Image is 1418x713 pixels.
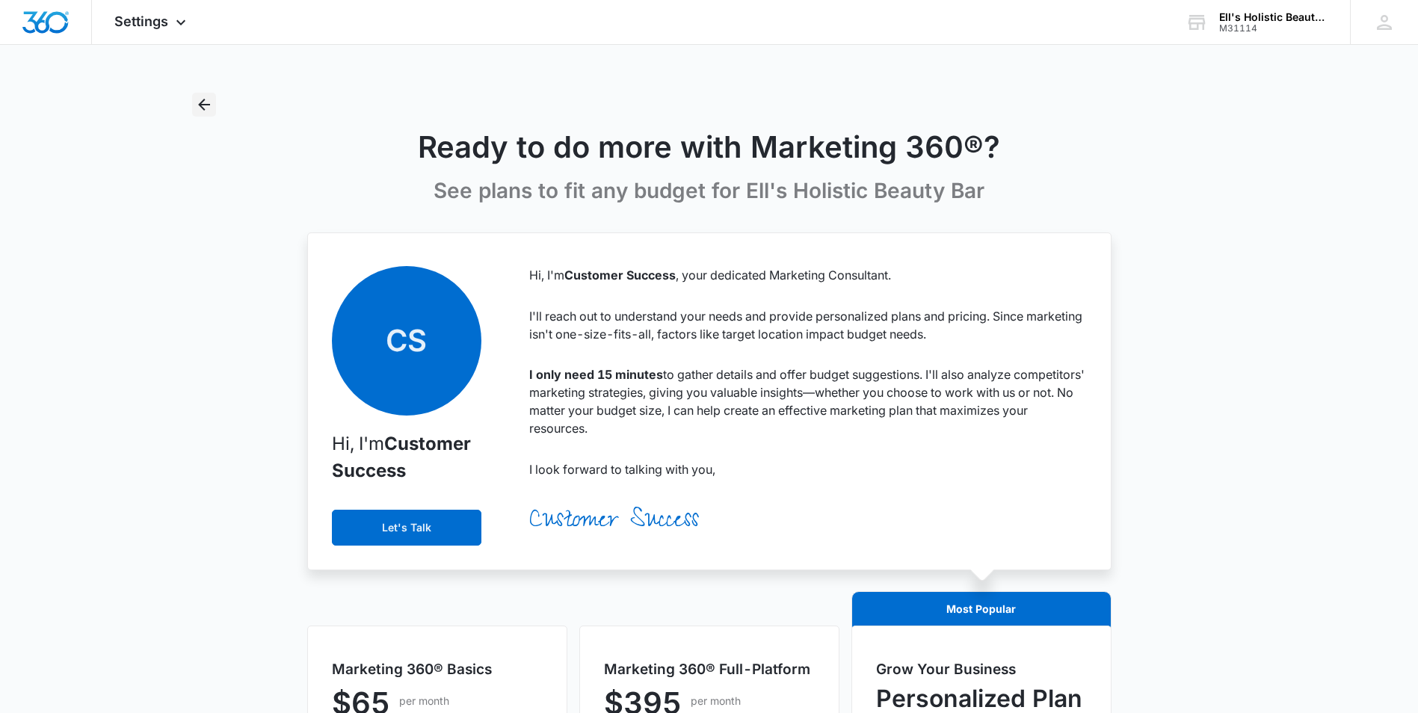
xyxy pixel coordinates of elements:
[529,367,663,382] strong: I only need 15 minutes
[529,460,1087,478] p: I look forward to talking with you,
[876,659,1087,681] h5: Grow Your Business
[876,601,1087,617] p: Most Popular
[399,693,449,709] p: per month
[418,129,1000,166] h1: Ready to do more with Marketing 360®?
[332,430,481,484] p: Hi, I'm
[1219,23,1328,34] div: account id
[332,266,481,416] span: CS
[529,307,1087,343] p: I'll reach out to understand your needs and provide personalized plans and pricing. Since marketi...
[332,510,481,546] button: Let's Talk
[691,693,741,709] p: per month
[434,178,984,204] p: See plans to fit any budget for Ell's Holistic Beauty Bar
[114,13,168,29] span: Settings
[564,268,676,283] strong: Customer Success
[604,659,815,681] h5: Marketing 360® Full-Platform
[332,433,471,481] strong: Customer Success
[529,365,1087,437] p: to gather details and offer budget suggestions. I'll also analyze competitors' marketing strategi...
[529,501,1087,546] p: Customer Success
[332,659,543,681] h5: Marketing 360® Basics
[192,93,216,117] button: Back
[1219,11,1328,23] div: account name
[529,266,1087,284] p: Hi, I'm , your dedicated Marketing Consultant.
